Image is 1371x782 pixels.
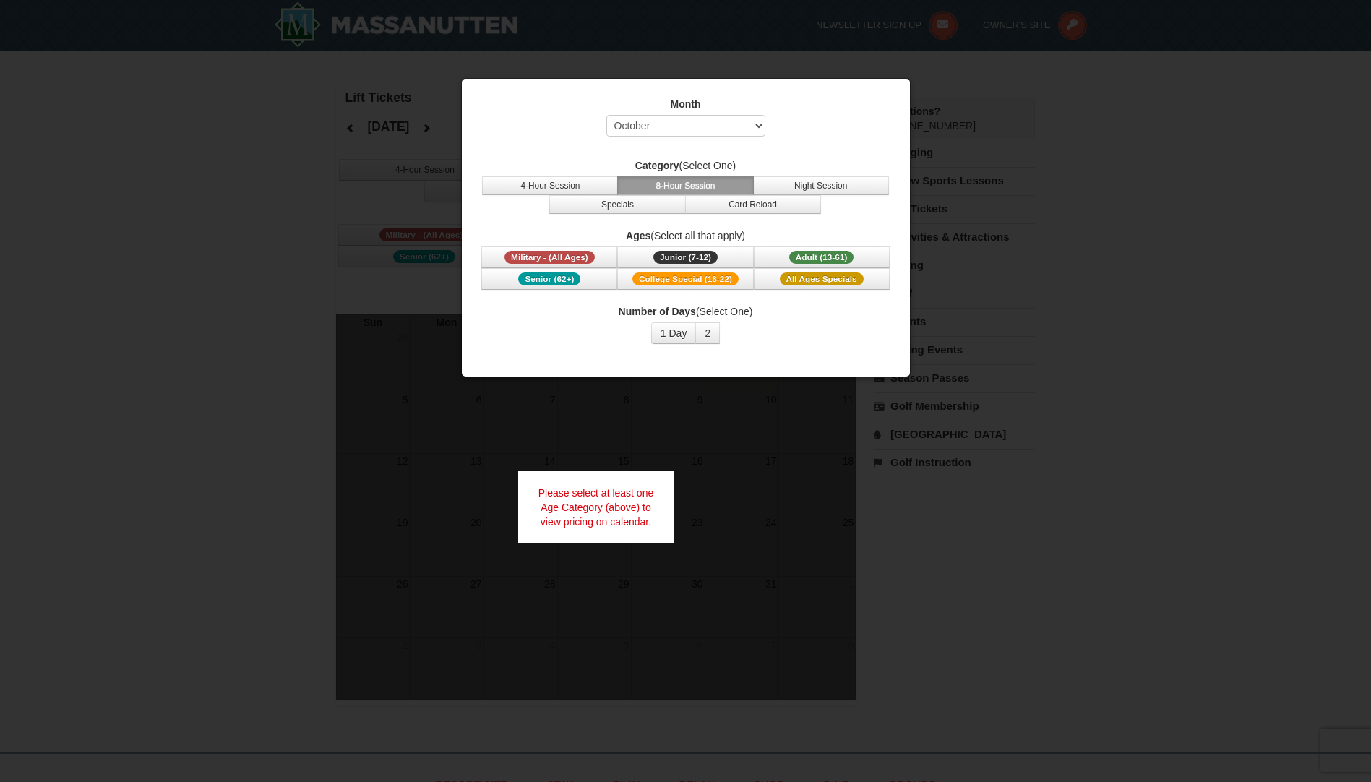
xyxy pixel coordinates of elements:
button: 1 Day [651,322,697,344]
span: Senior (62+) [518,272,580,285]
button: Adult (13-61) [754,246,890,268]
button: Card Reload [685,195,821,214]
button: 8-Hour Session [617,176,753,195]
button: 2 [695,322,720,344]
strong: Ages [626,230,650,241]
strong: Category [635,160,679,171]
label: (Select One) [480,158,892,173]
button: College Special (18-22) [617,268,753,290]
button: Night Session [753,176,889,195]
button: Specials [549,195,685,214]
strong: Month [671,98,701,110]
span: All Ages Specials [780,272,864,285]
span: Military - (All Ages) [504,251,595,264]
button: 4-Hour Session [482,176,618,195]
div: Please select at least one Age Category (above) to view pricing on calendar. [518,471,674,543]
button: All Ages Specials [754,268,890,290]
button: Junior (7-12) [617,246,753,268]
label: (Select all that apply) [480,228,892,243]
button: Military - (All Ages) [481,246,617,268]
button: Senior (62+) [481,268,617,290]
label: (Select One) [480,304,892,319]
span: Junior (7-12) [653,251,718,264]
span: Adult (13-61) [789,251,854,264]
span: College Special (18-22) [632,272,739,285]
strong: Number of Days [619,306,696,317]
